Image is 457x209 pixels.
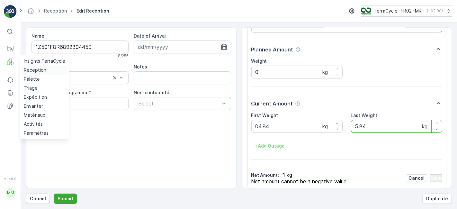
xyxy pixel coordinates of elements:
[251,58,267,64] label: Weight
[26,194,50,204] button: Cancel
[75,8,111,14] span: Edit Reception
[427,8,443,14] p: ( +02:00 )
[251,172,279,178] p: Net Amount :
[408,175,425,181] p: Cancel
[361,5,452,17] button: TerraCycle- FR02 -MRF(+02:00)
[134,33,166,39] label: Date of Arrival
[30,195,46,202] p: Cancel
[4,177,17,181] span: v 1.49.0
[116,53,129,59] p: 18 / 255
[406,174,427,182] button: Cancel
[361,7,371,14] img: terracycle.png
[251,113,278,118] label: First Weight
[251,46,293,53] p: Planned Amount
[251,100,293,107] p: Current Amount
[374,8,424,14] p: TerraCycle- FR02 -MRF
[295,101,300,106] div: Help Tooltip Icon
[44,8,67,14] a: Reception
[426,195,448,202] p: Duplicate
[27,10,34,15] a: Homepage
[422,194,452,204] button: Duplicate
[351,113,378,118] label: Last Weight
[31,33,44,39] label: Name
[4,5,17,18] img: logo
[58,195,73,202] p: Submit
[54,194,77,204] button: Submit
[5,188,16,198] div: MM
[4,182,17,204] button: MM
[251,178,348,184] div: Net amount cannot be a negative value.
[295,47,300,52] div: Help Tooltip Icon
[322,123,328,130] p: kg
[134,41,231,53] input: dd/mm/yyyy
[139,100,220,107] p: Select
[322,68,328,76] p: kg
[134,64,147,69] label: Notes
[430,174,442,182] button: Save
[134,90,169,95] label: Non-conformité
[430,175,442,181] p: Save
[255,143,285,149] p: + Add Outage
[251,141,289,151] button: +Add Outage
[281,172,292,178] p: -1 kg
[422,123,427,130] p: kg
